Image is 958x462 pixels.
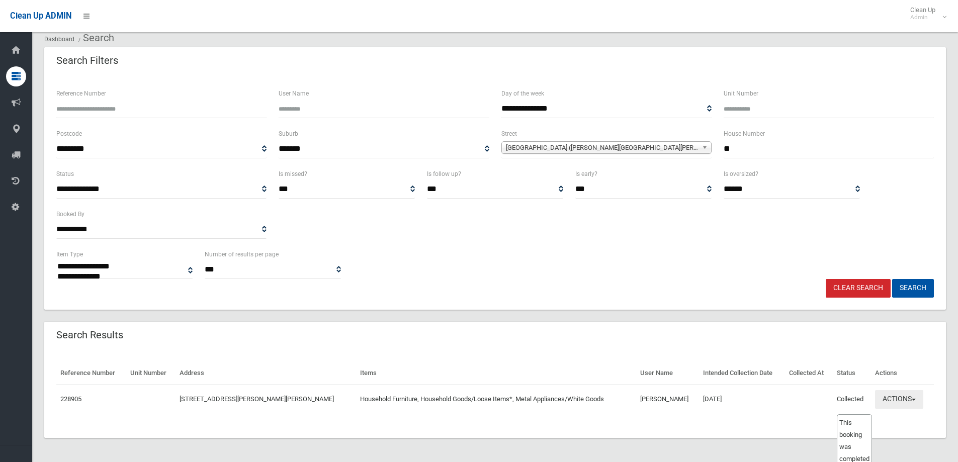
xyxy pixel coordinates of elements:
[356,385,636,414] td: Household Furniture, Household Goods/Loose Items*, Metal Appliances/White Goods
[279,128,298,139] label: Suburb
[826,279,891,298] a: Clear Search
[44,51,130,70] header: Search Filters
[56,362,126,385] th: Reference Number
[724,168,758,179] label: Is oversized?
[279,88,309,99] label: User Name
[833,362,872,385] th: Status
[785,362,833,385] th: Collected At
[910,14,935,21] small: Admin
[506,142,698,154] span: [GEOGRAPHIC_DATA] ([PERSON_NAME][GEOGRAPHIC_DATA][PERSON_NAME])
[56,168,74,179] label: Status
[833,385,872,414] td: Collected
[205,249,279,260] label: Number of results per page
[56,128,82,139] label: Postcode
[56,249,83,260] label: Item Type
[501,88,544,99] label: Day of the week
[10,11,71,21] span: Clean Up ADMIN
[892,279,934,298] button: Search
[724,88,758,99] label: Unit Number
[871,362,934,385] th: Actions
[76,29,114,47] li: Search
[575,168,597,179] label: Is early?
[501,128,517,139] label: Street
[699,385,785,414] td: [DATE]
[279,168,307,179] label: Is missed?
[724,128,765,139] label: House Number
[699,362,785,385] th: Intended Collection Date
[44,36,74,43] a: Dashboard
[56,88,106,99] label: Reference Number
[427,168,461,179] label: Is follow up?
[636,385,699,414] td: [PERSON_NAME]
[126,362,176,385] th: Unit Number
[60,395,81,403] a: 228905
[905,6,945,21] span: Clean Up
[356,362,636,385] th: Items
[176,362,356,385] th: Address
[180,395,334,403] a: [STREET_ADDRESS][PERSON_NAME][PERSON_NAME]
[56,209,84,220] label: Booked By
[636,362,699,385] th: User Name
[875,390,923,409] button: Actions
[44,325,135,345] header: Search Results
